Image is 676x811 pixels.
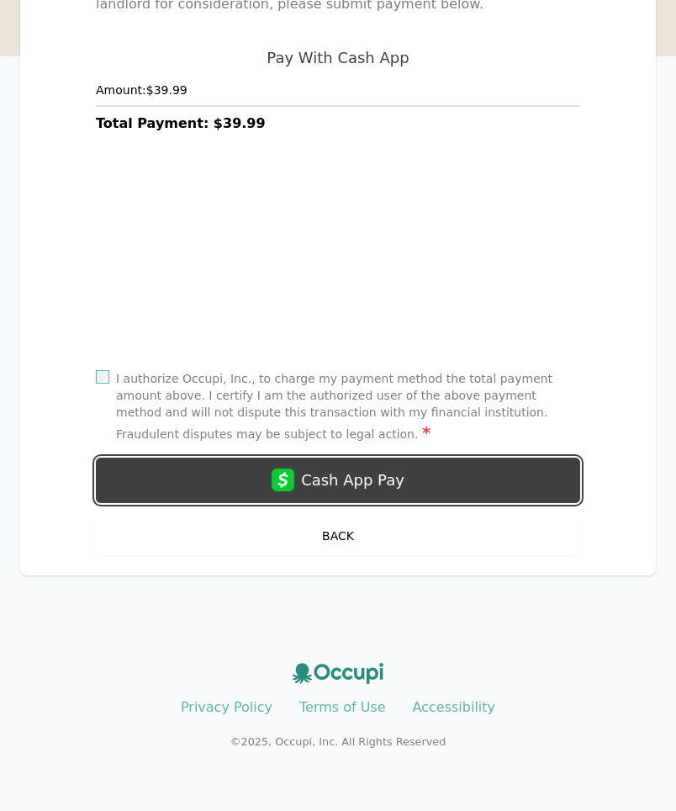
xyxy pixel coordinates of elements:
iframe: Secure payment input frame [92,157,584,353]
button: Cash App Pay [96,458,580,503]
h2: Pay With Cash App [267,48,409,68]
h4: Amount: $39.99 [96,82,580,98]
a: Accessibility [413,699,495,715]
a: Terms of Use [299,699,386,715]
small: © 2025 , Occupi, Inc. All Rights Reserved [230,735,446,748]
h3: Total Payment: $39.99 [96,114,580,134]
a: Privacy Policy [181,699,272,715]
label: I authorize Occupi, Inc., to charge my payment method the total payment amount above. I certify I... [116,370,580,444]
button: Back [96,517,580,555]
div: Cash App Pay [301,469,404,492]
